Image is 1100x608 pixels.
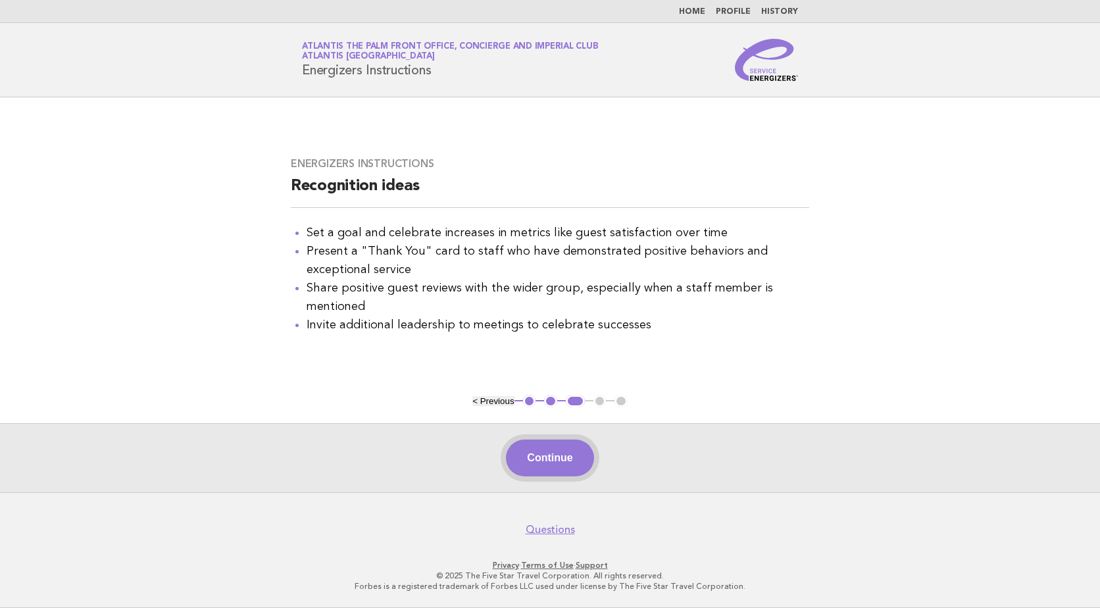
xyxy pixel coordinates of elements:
li: Invite additional leadership to meetings to celebrate successes [307,316,809,334]
a: Questions [526,523,575,536]
a: Support [576,561,608,570]
p: Forbes is a registered trademark of Forbes LLC used under license by The Five Star Travel Corpora... [147,581,953,592]
img: Service Energizers [735,39,798,81]
a: Atlantis The Palm Front Office, Concierge and Imperial ClubAtlantis [GEOGRAPHIC_DATA] [302,42,598,61]
h3: Energizers Instructions [291,157,809,170]
button: < Previous [472,396,514,406]
button: 1 [523,395,536,408]
h1: Energizers Instructions [302,43,598,77]
a: Profile [716,8,751,16]
a: Home [679,8,705,16]
button: Continue [506,440,593,476]
p: · · [147,560,953,570]
button: 3 [566,395,585,408]
button: 2 [544,395,557,408]
li: Set a goal and celebrate increases in metrics like guest satisfaction over time [307,224,809,242]
li: Present a "Thank You" card to staff who have demonstrated positive behaviors and exceptional service [307,242,809,279]
a: History [761,8,798,16]
a: Terms of Use [521,561,574,570]
h2: Recognition ideas [291,176,809,208]
p: © 2025 The Five Star Travel Corporation. All rights reserved. [147,570,953,581]
a: Privacy [493,561,519,570]
li: Share positive guest reviews with the wider group, especially when a staff member is mentioned [307,279,809,316]
span: Atlantis [GEOGRAPHIC_DATA] [302,53,435,61]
